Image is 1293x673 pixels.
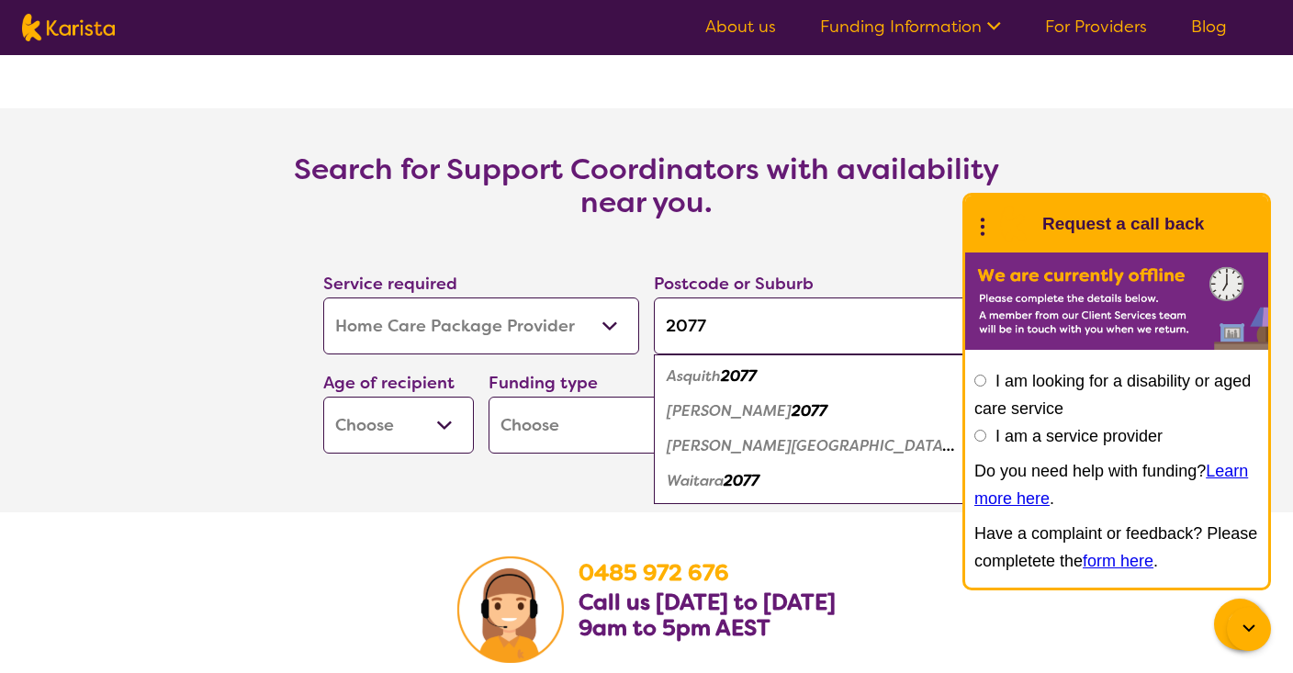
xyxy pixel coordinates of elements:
[724,471,759,490] em: 2077
[579,558,729,588] a: 0485 972 676
[721,366,757,386] em: 2077
[1191,16,1227,38] a: Blog
[323,372,455,394] label: Age of recipient
[667,436,954,455] em: [PERSON_NAME][GEOGRAPHIC_DATA]
[995,206,1031,242] img: Karista
[1042,210,1204,238] h1: Request a call back
[792,401,827,421] em: 2077
[654,273,814,295] label: Postcode or Suburb
[579,588,836,617] b: Call us [DATE] to [DATE]
[974,520,1259,575] p: Have a complaint or feedback? Please completete the .
[1045,16,1147,38] a: For Providers
[663,464,961,499] div: Waitara 2077
[1214,599,1265,650] button: Channel Menu
[667,471,724,490] em: Waitara
[279,152,1014,219] h3: Search for Support Coordinators with availability near you.
[663,359,961,394] div: Asquith 2077
[820,16,1001,38] a: Funding Information
[457,556,564,663] img: Karista Client Service
[974,457,1259,512] p: Do you need help with funding? .
[667,366,721,386] em: Asquith
[654,297,970,354] input: Type
[579,613,770,643] b: 9am to 5pm AEST
[489,372,598,394] label: Funding type
[995,427,1163,445] label: I am a service provider
[323,273,457,295] label: Service required
[965,252,1268,350] img: Karista offline chat form to request call back
[22,14,115,41] img: Karista logo
[974,372,1251,418] label: I am looking for a disability or aged care service
[1083,552,1153,570] a: form here
[663,429,961,464] div: Hornsby Heights 2077
[705,16,776,38] a: About us
[663,394,961,429] div: Hornsby 2077
[667,401,792,421] em: [PERSON_NAME]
